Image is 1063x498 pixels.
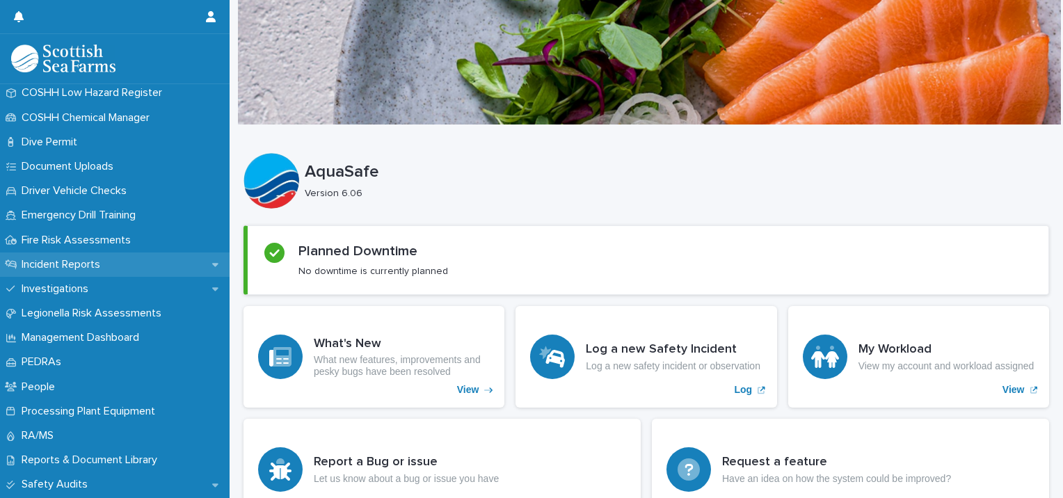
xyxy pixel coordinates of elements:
[16,86,173,99] p: COSHH Low Hazard Register
[16,355,72,369] p: PEDRAs
[858,360,1034,372] p: View my account and workload assigned
[16,111,161,124] p: COSHH Chemical Manager
[298,265,448,278] p: No downtime is currently planned
[16,234,142,247] p: Fire Risk Assessments
[722,455,951,470] h3: Request a feature
[586,360,760,372] p: Log a new safety incident or observation
[788,306,1049,408] a: View
[305,188,1038,200] p: Version 6.06
[16,429,65,442] p: RA/MS
[298,243,417,259] h2: Planned Downtime
[11,45,115,72] img: bPIBxiqnSb2ggTQWdOVV
[16,331,150,344] p: Management Dashboard
[16,453,168,467] p: Reports & Document Library
[457,384,479,396] p: View
[16,209,147,222] p: Emergency Drill Training
[16,258,111,271] p: Incident Reports
[16,307,173,320] p: Legionella Risk Assessments
[16,405,166,418] p: Processing Plant Equipment
[722,473,951,485] p: Have an idea on how the system could be improved?
[858,342,1034,358] h3: My Workload
[735,384,753,396] p: Log
[16,160,125,173] p: Document Uploads
[515,306,776,408] a: Log
[16,478,99,491] p: Safety Audits
[16,184,138,198] p: Driver Vehicle Checks
[314,455,499,470] h3: Report a Bug or issue
[314,354,490,378] p: What new features, improvements and pesky bugs have been resolved
[305,162,1044,182] p: AquaSafe
[16,136,88,149] p: Dive Permit
[16,282,99,296] p: Investigations
[314,337,490,352] h3: What's New
[16,380,66,394] p: People
[586,342,760,358] h3: Log a new Safety Incident
[314,473,499,485] p: Let us know about a bug or issue you have
[1002,384,1025,396] p: View
[243,306,504,408] a: View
